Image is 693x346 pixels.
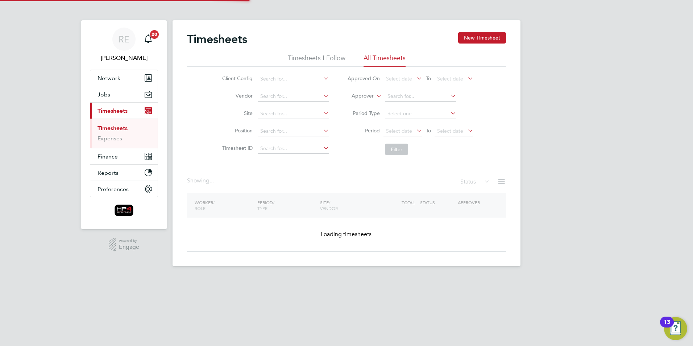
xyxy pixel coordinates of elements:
[109,238,140,252] a: Powered byEngage
[90,70,158,86] button: Network
[97,153,118,160] span: Finance
[97,91,110,98] span: Jobs
[90,86,158,102] button: Jobs
[90,181,158,197] button: Preferences
[460,177,491,187] div: Status
[347,127,380,134] label: Period
[341,92,374,100] label: Approver
[90,148,158,164] button: Finance
[258,91,329,102] input: Search for...
[664,317,687,340] button: Open Resource Center, 13 new notifications
[90,165,158,181] button: Reports
[385,91,456,102] input: Search for...
[220,75,253,82] label: Client Config
[119,244,139,250] span: Engage
[90,205,158,216] a: Go to home page
[386,75,412,82] span: Select date
[424,126,433,135] span: To
[220,110,253,116] label: Site
[386,128,412,134] span: Select date
[81,20,167,229] nav: Main navigation
[220,127,253,134] label: Position
[90,119,158,148] div: Timesheets
[90,54,158,62] span: Russell Edwards
[220,92,253,99] label: Vendor
[90,28,158,62] a: RE[PERSON_NAME]
[97,135,122,142] a: Expenses
[220,145,253,151] label: Timesheet ID
[97,186,129,193] span: Preferences
[258,126,329,136] input: Search for...
[424,74,433,83] span: To
[97,75,120,82] span: Network
[141,28,155,51] a: 20
[347,75,380,82] label: Approved On
[209,177,214,184] span: ...
[437,128,463,134] span: Select date
[364,54,406,67] li: All Timesheets
[288,54,345,67] li: Timesheets I Follow
[119,34,129,44] span: RE
[258,144,329,154] input: Search for...
[664,322,670,331] div: 13
[258,74,329,84] input: Search for...
[187,177,215,185] div: Showing
[385,144,408,155] button: Filter
[97,125,128,132] a: Timesheets
[90,103,158,119] button: Timesheets
[347,110,380,116] label: Period Type
[187,32,247,46] h2: Timesheets
[97,169,119,176] span: Reports
[385,109,456,119] input: Select one
[150,30,159,39] span: 20
[115,205,134,216] img: hp4recruitment-logo-retina.png
[97,107,128,114] span: Timesheets
[458,32,506,44] button: New Timesheet
[437,75,463,82] span: Select date
[119,238,139,244] span: Powered by
[258,109,329,119] input: Search for...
